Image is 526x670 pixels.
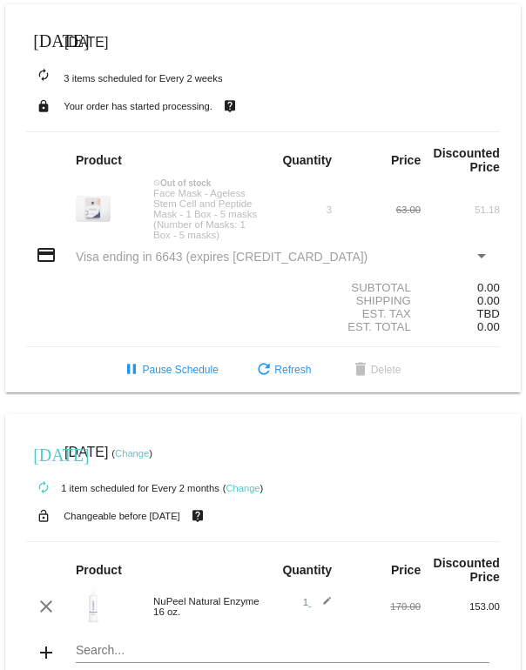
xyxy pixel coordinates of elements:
[421,281,500,294] div: 0.00
[263,320,421,333] div: Est. Total
[342,204,421,215] div: 63.00
[145,178,263,188] div: Out of stock
[303,597,333,607] span: 1
[26,73,222,84] small: 3 items scheduled for Every 2 weeks
[219,95,240,117] mat-icon: live_help
[26,483,219,493] small: 1 item scheduled for Every 2 months
[223,483,264,493] small: ( )
[153,179,160,186] mat-icon: not_interested
[76,153,122,167] strong: Product
[76,644,489,658] input: Search...
[391,153,421,167] strong: Price
[282,153,332,167] strong: Quantity
[263,281,421,294] div: Subtotal
[64,101,212,111] small: Your order has started processing.
[187,505,208,527] mat-icon: live_help
[282,563,332,577] strong: Quantity
[434,146,500,174] strong: Discounted Price
[434,556,500,584] strong: Discounted Price
[33,95,54,117] mat-icon: lock
[33,478,54,499] mat-icon: autorenew
[76,563,122,577] strong: Product
[33,505,54,527] mat-icon: lock_open
[336,354,415,385] button: Delete
[121,360,142,381] mat-icon: pause
[263,307,421,320] div: Est. Tax
[342,601,421,612] div: 170.00
[76,250,368,264] span: Visa ending in 6643 (expires [CREDIT_CARD_DATA])
[33,443,54,464] mat-icon: [DATE]
[226,483,260,493] a: Change
[111,448,152,459] small: ( )
[36,596,57,617] mat-icon: clear
[263,294,421,307] div: Shipping
[145,596,263,617] div: NuPeel Natural Enzyme 16 oz.
[476,307,499,320] span: TBD
[33,29,54,50] mat-icon: [DATE]
[253,360,274,381] mat-icon: refresh
[115,448,149,459] a: Change
[421,204,500,215] div: 51.18
[311,596,332,617] mat-icon: edit
[36,245,57,265] mat-icon: credit_card
[239,354,325,385] button: Refresh
[391,563,421,577] strong: Price
[36,642,57,663] mat-icon: add
[350,364,401,376] span: Delete
[477,294,500,307] span: 0.00
[76,196,111,222] img: Dermaplane_peptide_mask.jpg.jpeg
[121,364,218,376] span: Pause Schedule
[145,188,263,240] div: Face Mask - Ageless Stem Cell and Peptide Mask - 1 Box - 5 masks (Number of Masks: 1 Box - 5 masks)
[421,601,500,612] div: 153.00
[64,511,180,521] small: Changeable before [DATE]
[327,204,332,215] span: 3
[76,588,111,623] img: 16-oz-Nupeel.jpg
[107,354,232,385] button: Pause Schedule
[33,65,54,86] mat-icon: autorenew
[253,364,311,376] span: Refresh
[76,250,489,264] mat-select: Payment Method
[477,320,500,333] span: 0.00
[350,360,371,381] mat-icon: delete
